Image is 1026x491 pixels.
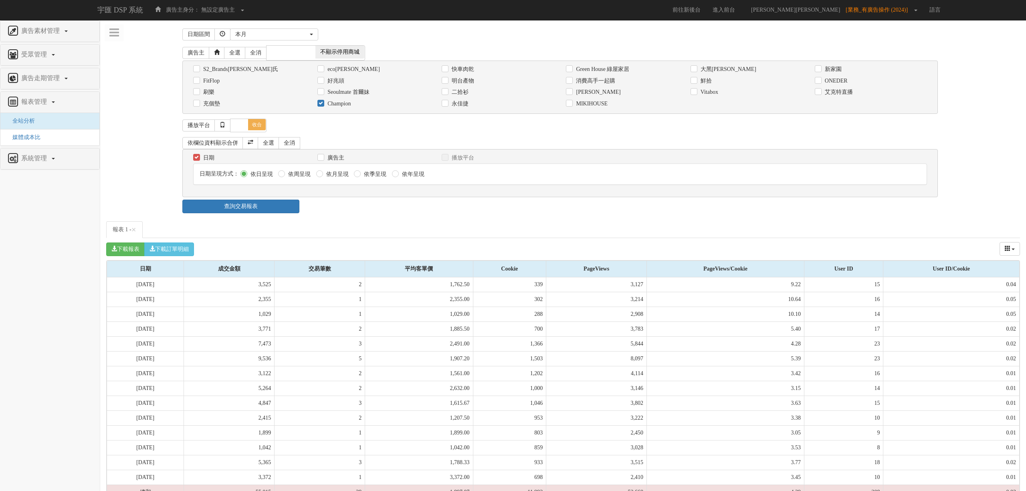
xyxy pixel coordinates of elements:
[107,455,184,470] td: [DATE]
[107,440,184,455] td: [DATE]
[200,171,239,177] span: 日期呈現方式：
[883,277,1020,292] td: 0.04
[574,88,620,96] label: [PERSON_NAME]
[647,381,804,396] td: 3.15
[883,470,1020,485] td: 0.01
[6,48,93,61] a: 受眾管理
[184,440,275,455] td: 1,042
[546,336,647,351] td: 5,844
[365,366,473,381] td: 1,561.00
[184,351,275,366] td: 9,536
[450,88,469,96] label: 二拾衫
[647,321,804,336] td: 5.40
[107,277,184,292] td: [DATE]
[574,77,615,85] label: 消費高手一起購
[201,154,214,162] label: 日期
[546,381,647,396] td: 3,146
[804,410,883,425] td: 10
[6,134,40,140] a: 媒體成本比
[823,65,842,73] label: 新家園
[6,96,93,109] a: 報表管理
[275,292,365,307] td: 1
[365,336,473,351] td: 2,491.00
[107,366,184,381] td: [DATE]
[184,396,275,410] td: 4,847
[19,98,51,105] span: 報表管理
[473,261,546,277] div: Cookie
[883,366,1020,381] td: 0.01
[248,170,273,178] label: 依日呈現
[400,170,424,178] label: 依年呈現
[201,88,214,96] label: 刷樂
[365,321,473,336] td: 1,885.50
[365,425,473,440] td: 1,899.00
[275,440,365,455] td: 1
[647,425,804,440] td: 3.05
[546,440,647,455] td: 3,028
[19,51,51,58] span: 受眾管理
[201,7,235,13] span: 無設定廣告主
[19,75,64,81] span: 廣告走期管理
[647,351,804,366] td: 5.39
[473,425,546,440] td: 803
[473,440,546,455] td: 859
[279,137,300,149] a: 全消
[699,65,756,73] label: 大黑[PERSON_NAME]
[546,321,647,336] td: 3,783
[365,455,473,470] td: 1,788.33
[883,455,1020,470] td: 0.02
[1000,242,1020,256] button: columns
[275,261,365,277] div: 交易筆數
[184,425,275,440] td: 1,899
[365,261,473,277] div: 平均客單價
[107,381,184,396] td: [DATE]
[184,336,275,351] td: 7,473
[6,152,93,165] a: 系統管理
[245,47,267,59] a: 全消
[106,242,145,256] button: 下載報表
[275,470,365,485] td: 1
[883,307,1020,321] td: 0.05
[258,137,279,149] a: 全選
[473,277,546,292] td: 339
[182,200,299,213] a: 查詢交易報表
[365,440,473,455] td: 1,042.00
[883,336,1020,351] td: 0.02
[883,351,1020,366] td: 0.02
[107,321,184,336] td: [DATE]
[275,336,365,351] td: 3
[804,455,883,470] td: 18
[275,410,365,425] td: 2
[804,470,883,485] td: 10
[19,27,64,34] span: 廣告素材管理
[647,455,804,470] td: 3.77
[473,307,546,321] td: 288
[275,455,365,470] td: 3
[473,351,546,366] td: 1,503
[804,307,883,321] td: 14
[184,321,275,336] td: 3,771
[107,292,184,307] td: [DATE]
[804,396,883,410] td: 15
[883,321,1020,336] td: 0.02
[883,261,1019,277] div: User ID/Cookie
[473,292,546,307] td: 302
[804,440,883,455] td: 8
[647,470,804,485] td: 3.45
[546,351,647,366] td: 8,097
[19,155,51,162] span: 系統管理
[248,119,266,130] span: 收合
[325,88,370,96] label: Seoulmate 首爾妹
[804,351,883,366] td: 23
[184,277,275,292] td: 3,525
[473,381,546,396] td: 1,000
[275,277,365,292] td: 2
[184,292,275,307] td: 2,355
[883,396,1020,410] td: 0.01
[201,100,220,108] label: 充個墊
[574,65,629,73] label: Green House 綠屋家居
[883,410,1020,425] td: 0.01
[107,410,184,425] td: [DATE]
[315,46,364,59] span: 不顯示停用商城
[325,100,351,108] label: Champion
